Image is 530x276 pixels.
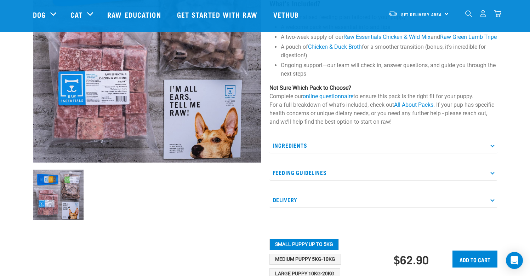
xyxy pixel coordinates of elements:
[170,0,266,29] a: Get started with Raw
[269,192,497,208] p: Delivery
[401,13,442,16] span: Set Delivery Area
[388,10,398,17] img: van-moving.png
[269,239,339,250] button: Small Puppy up to 5kg
[269,84,351,91] strong: Not Sure Which Pack to Choose?
[494,10,501,17] img: home-icon@2x.png
[269,254,341,265] button: Medium Puppy 5kg-10kg
[281,33,497,41] li: A two-week supply of our and
[281,61,497,78] li: Ongoing support—our team will check in, answer questions, and guide you through the next steps
[269,84,497,126] p: Complete our to ensure this pack is the right fit for your puppy. For a full breakdown of what's ...
[465,10,472,17] img: home-icon-1@2x.png
[70,9,82,20] a: Cat
[506,252,523,269] div: Open Intercom Messenger
[303,93,353,100] a: online questionnaire
[394,253,429,266] div: $62.90
[308,43,362,50] a: Chicken & Duck Broth
[394,101,433,108] a: All About Packs
[266,0,308,29] a: Vethub
[33,9,46,20] a: Dog
[452,251,497,268] input: Add to cart
[281,43,497,60] li: A pouch of for a smoother transition (bonus, it's incredible for digestion!)
[33,170,84,220] img: NPS Puppy Update
[269,137,497,153] p: Ingredients
[479,10,487,17] img: user.png
[343,34,431,40] a: Raw Essentials Chicken & Wild Mix
[100,0,170,29] a: Raw Education
[269,165,497,181] p: Feeding Guidelines
[440,34,497,40] a: Raw Green Lamb Tripe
